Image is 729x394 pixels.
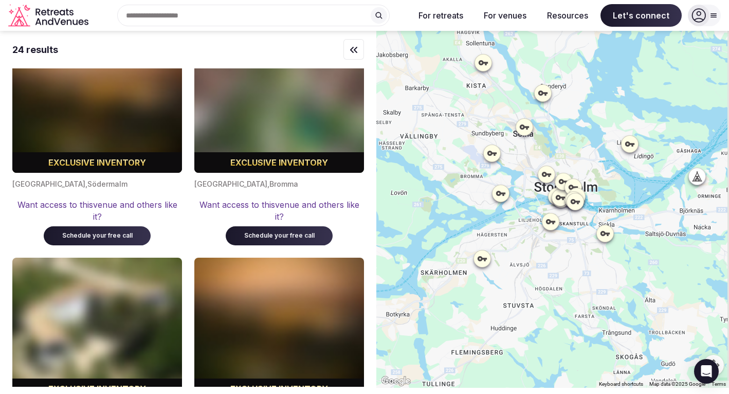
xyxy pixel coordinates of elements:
[44,229,151,240] a: Schedule your free call
[8,4,90,27] svg: Retreats and Venues company logo
[12,180,85,188] span: [GEOGRAPHIC_DATA]
[379,374,413,388] a: Open this area in Google Maps (opens a new window)
[226,229,333,240] a: Schedule your free call
[12,199,182,222] div: Want access to this venue and others like it?
[379,374,413,388] img: Google
[600,4,682,27] span: Let's connect
[194,156,364,169] div: Exclusive inventory
[85,180,87,188] span: ,
[267,180,269,188] span: ,
[599,381,643,388] button: Keyboard shortcuts
[8,4,90,27] a: Visit the homepage
[269,180,298,188] span: Bromma
[12,31,182,173] img: Blurred cover image for a premium venue
[56,231,138,240] div: Schedule your free call
[703,355,724,375] button: Map camera controls
[476,4,535,27] button: For venues
[194,199,364,222] div: Want access to this venue and others like it?
[238,231,320,240] div: Schedule your free call
[12,43,58,56] div: 24 results
[12,156,182,169] div: Exclusive inventory
[87,180,127,188] span: Södermalm
[194,31,364,173] img: Blurred cover image for a premium venue
[649,381,705,387] span: Map data ©2025 Google
[194,180,267,188] span: [GEOGRAPHIC_DATA]
[712,381,726,387] a: Terms (opens in new tab)
[410,4,471,27] button: For retreats
[694,359,719,384] div: Open Intercom Messenger
[539,4,596,27] button: Resources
